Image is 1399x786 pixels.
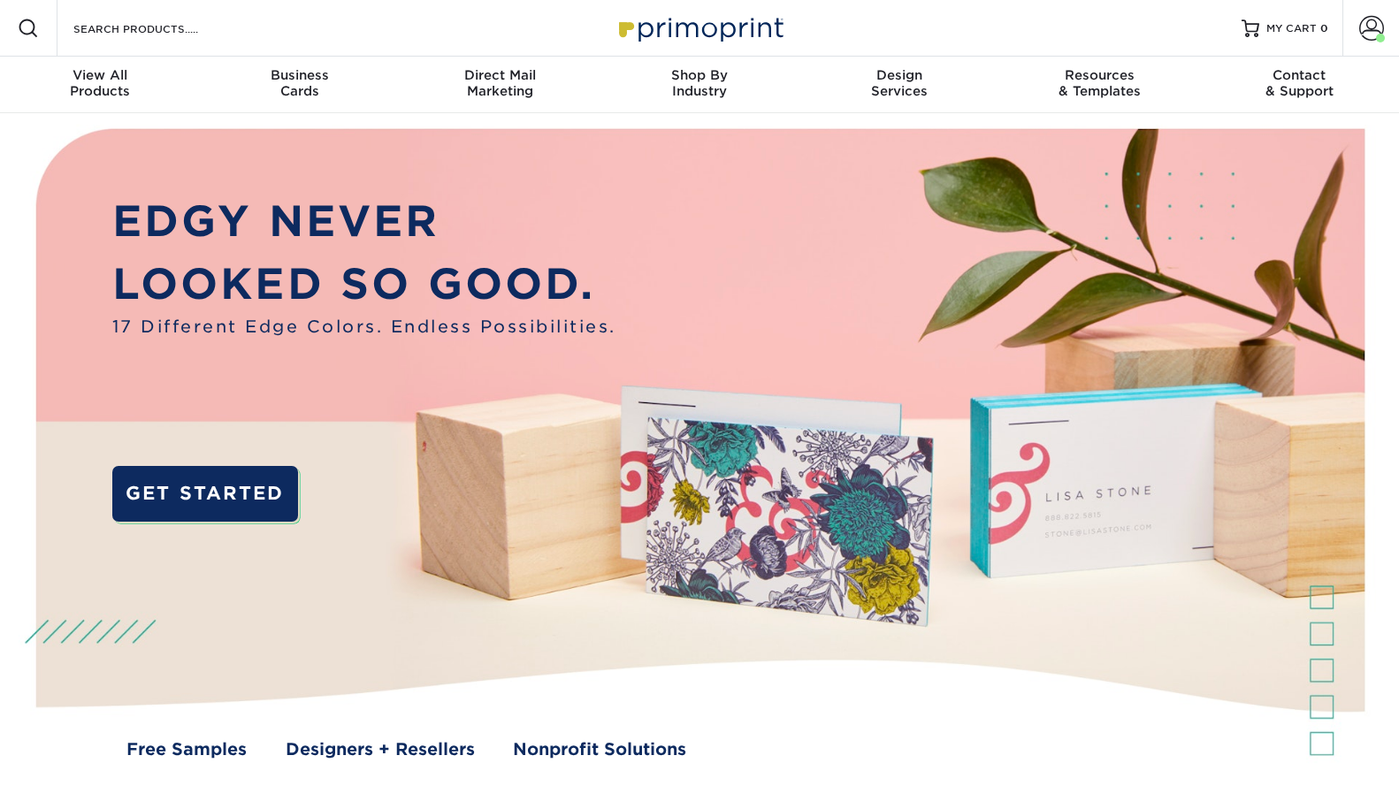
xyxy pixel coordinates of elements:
[600,57,799,113] a: Shop ByIndustry
[799,67,999,83] span: Design
[600,67,799,99] div: Industry
[799,57,999,113] a: DesignServices
[112,466,298,521] a: GET STARTED
[999,67,1199,83] span: Resources
[112,252,616,315] p: LOOKED SO GOOD.
[126,737,247,762] a: Free Samples
[286,737,475,762] a: Designers + Resellers
[513,737,686,762] a: Nonprofit Solutions
[112,189,616,252] p: EDGY NEVER
[200,57,400,113] a: BusinessCards
[999,57,1199,113] a: Resources& Templates
[1199,67,1399,83] span: Contact
[200,67,400,83] span: Business
[1266,21,1317,36] span: MY CART
[799,67,999,99] div: Services
[112,315,616,340] span: 17 Different Edge Colors. Endless Possibilities.
[400,67,600,83] span: Direct Mail
[400,57,600,113] a: Direct MailMarketing
[200,67,400,99] div: Cards
[1320,22,1328,34] span: 0
[72,18,244,39] input: SEARCH PRODUCTS.....
[600,67,799,83] span: Shop By
[611,9,788,47] img: Primoprint
[400,67,600,99] div: Marketing
[999,67,1199,99] div: & Templates
[1199,67,1399,99] div: & Support
[1199,57,1399,113] a: Contact& Support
